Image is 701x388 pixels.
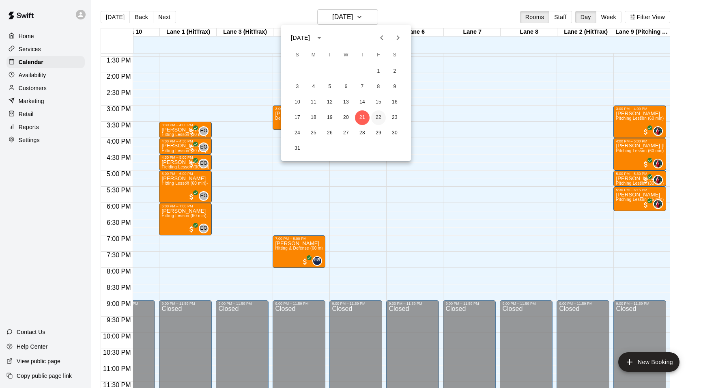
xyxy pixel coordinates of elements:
button: 6 [339,80,353,94]
button: 25 [306,126,321,140]
button: 7 [355,80,370,94]
button: 15 [371,95,386,110]
button: 14 [355,95,370,110]
button: 4 [306,80,321,94]
button: 27 [339,126,353,140]
span: Thursday [355,47,370,63]
button: 26 [323,126,337,140]
button: 28 [355,126,370,140]
button: calendar view is open, switch to year view [312,31,326,45]
button: 3 [290,80,305,94]
button: 19 [323,110,337,125]
button: Previous month [374,30,390,46]
button: 9 [387,80,402,94]
span: Monday [306,47,321,63]
span: Wednesday [339,47,353,63]
button: 8 [371,80,386,94]
span: Saturday [387,47,402,63]
button: 31 [290,141,305,156]
button: 29 [371,126,386,140]
span: Friday [371,47,386,63]
button: 11 [306,95,321,110]
span: Tuesday [323,47,337,63]
span: Sunday [290,47,305,63]
button: Next month [390,30,406,46]
button: 16 [387,95,402,110]
button: 18 [306,110,321,125]
button: 24 [290,126,305,140]
button: 20 [339,110,353,125]
button: 17 [290,110,305,125]
button: 2 [387,64,402,79]
button: 10 [290,95,305,110]
button: 23 [387,110,402,125]
button: 1 [371,64,386,79]
button: 22 [371,110,386,125]
div: [DATE] [291,34,310,42]
button: 30 [387,126,402,140]
button: 12 [323,95,337,110]
button: 5 [323,80,337,94]
button: 21 [355,110,370,125]
button: 13 [339,95,353,110]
